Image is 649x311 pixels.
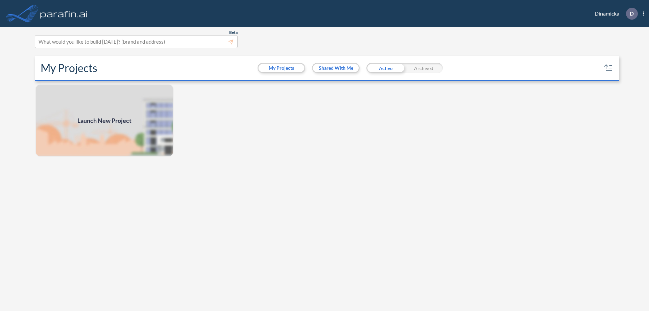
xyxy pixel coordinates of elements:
[584,8,644,20] div: Dinamicka
[405,63,443,73] div: Archived
[313,64,359,72] button: Shared With Me
[39,7,89,20] img: logo
[630,10,634,17] p: D
[259,64,304,72] button: My Projects
[77,116,131,125] span: Launch New Project
[35,84,174,157] img: add
[603,63,614,73] button: sort
[229,30,238,35] span: Beta
[35,84,174,157] a: Launch New Project
[41,62,97,74] h2: My Projects
[366,63,405,73] div: Active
